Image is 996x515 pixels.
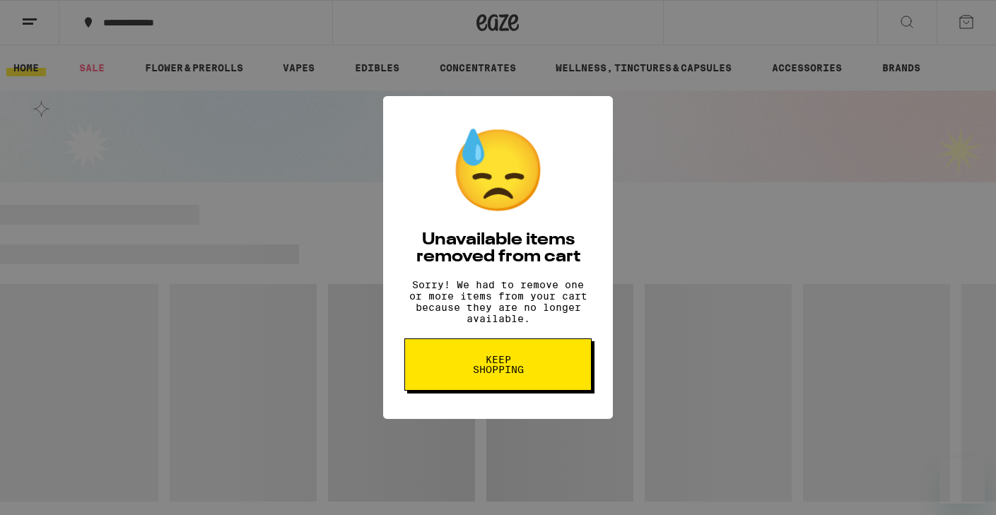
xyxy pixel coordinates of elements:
p: Sorry! We had to remove one or more items from your cart because they are no longer available. [404,279,592,324]
span: Keep Shopping [462,355,534,374]
button: Keep Shopping [404,338,592,391]
div: 😓 [449,124,548,218]
h2: Unavailable items removed from cart [404,232,592,266]
iframe: Button to launch messaging window [939,458,985,504]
